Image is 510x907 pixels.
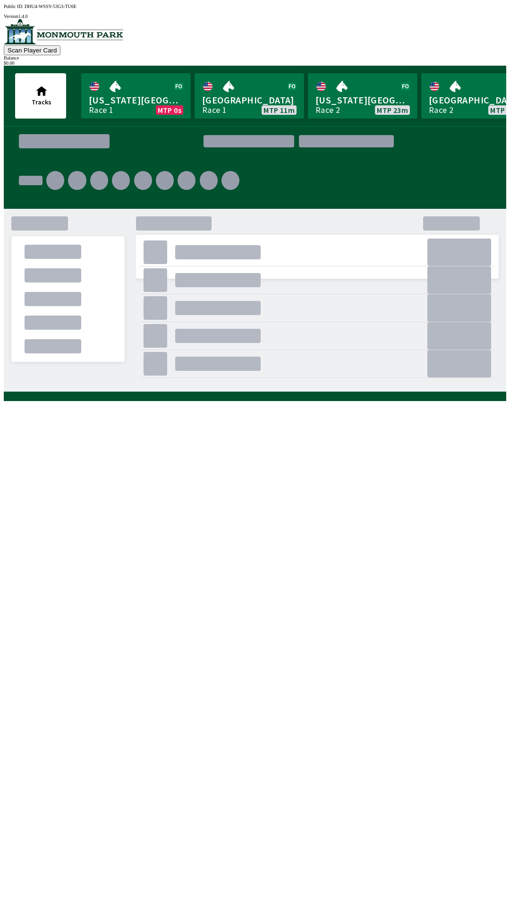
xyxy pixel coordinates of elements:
[136,288,499,392] div: .
[308,73,417,119] a: [US_STATE][GEOGRAPHIC_DATA]Race 2MTP 23m
[202,94,297,106] span: [GEOGRAPHIC_DATA]
[175,357,260,371] div: .
[144,324,167,348] div: .
[144,352,167,376] div: .
[144,296,167,320] div: .
[4,45,60,55] button: Scan Player Card
[25,4,76,9] span: DHU4-WSSY-53G3-TU6E
[315,94,410,106] span: [US_STATE][GEOGRAPHIC_DATA]
[315,106,340,114] div: Race 2
[134,171,152,190] div: .
[178,171,195,190] div: .
[144,240,167,264] div: .
[25,268,81,282] div: .
[427,322,491,350] div: .
[4,60,506,66] div: $ 0.00
[156,171,174,190] div: .
[89,94,183,106] span: [US_STATE][GEOGRAPHIC_DATA]
[175,273,260,287] div: .
[25,316,81,330] div: .
[202,106,227,114] div: Race 1
[90,171,108,190] div: .
[4,14,506,19] div: Version 1.4.0
[200,171,218,190] div: .
[89,106,113,114] div: Race 1
[15,73,66,119] button: Tracks
[25,245,81,259] div: .
[11,216,68,231] div: .
[4,19,123,44] img: venue logo
[175,245,260,259] div: .
[377,106,408,114] span: MTP 23m
[158,106,181,114] span: MTP 0s
[144,268,167,292] div: .
[81,73,191,119] a: [US_STATE][GEOGRAPHIC_DATA]Race 1MTP 0s
[46,171,64,190] div: .
[32,98,51,106] span: Tracks
[243,167,491,214] div: .
[427,266,491,294] div: .
[429,106,453,114] div: Race 2
[25,292,81,306] div: .
[175,329,260,343] div: .
[4,55,506,60] div: Balance
[4,4,506,9] div: Public ID:
[399,137,491,145] div: .
[263,106,295,114] span: MTP 11m
[19,176,42,185] div: .
[427,294,491,322] div: .
[68,171,86,190] div: .
[195,73,304,119] a: [GEOGRAPHIC_DATA]Race 1MTP 11m
[427,239,491,266] div: .
[25,339,81,353] div: .
[427,350,491,377] div: .
[175,301,260,315] div: .
[112,171,130,190] div: .
[221,171,239,190] div: .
